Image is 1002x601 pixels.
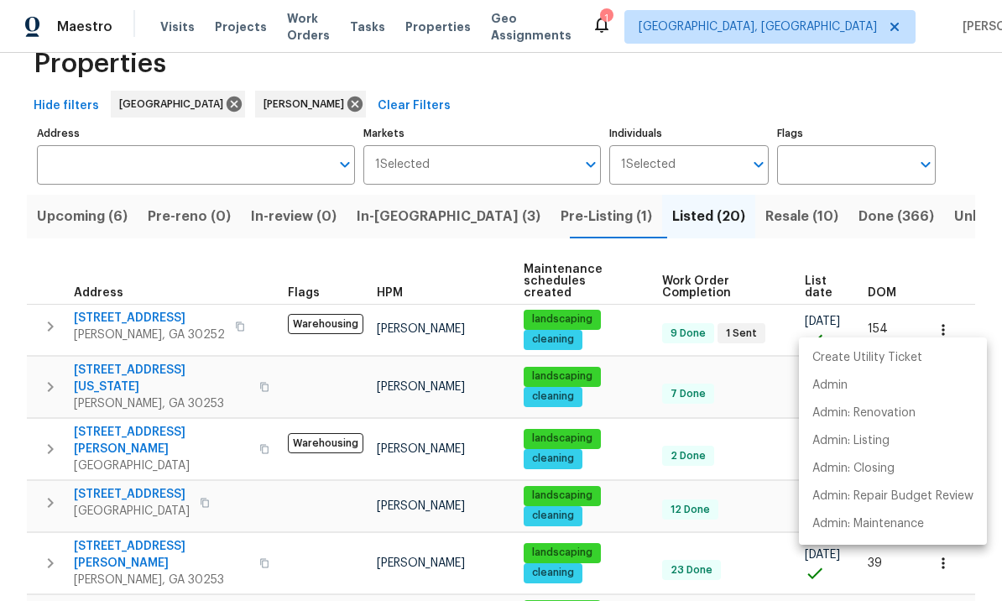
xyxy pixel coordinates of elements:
p: Admin: Renovation [812,405,916,422]
p: Create Utility Ticket [812,349,922,367]
p: Admin: Maintenance [812,515,924,533]
p: Admin: Listing [812,432,890,450]
p: Admin: Closing [812,460,895,478]
p: Admin [812,377,848,395]
p: Admin: Repair Budget Review [812,488,973,505]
